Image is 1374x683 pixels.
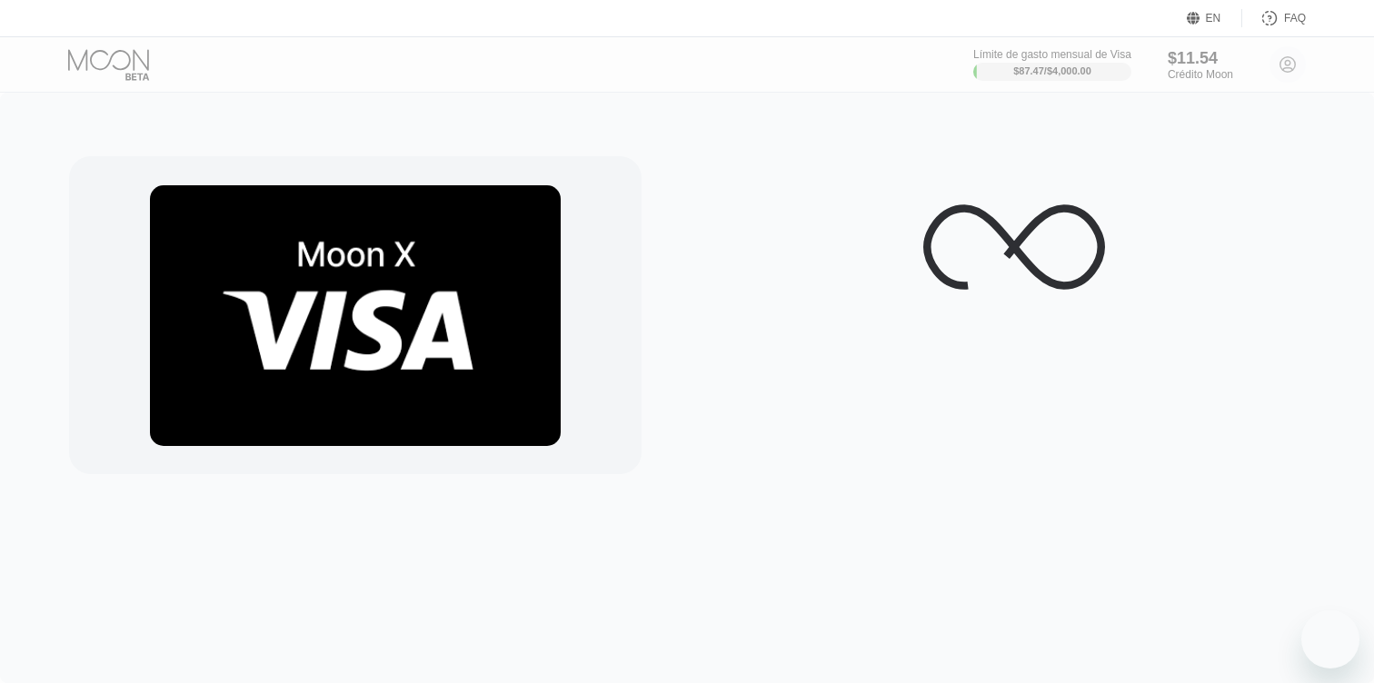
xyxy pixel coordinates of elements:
div: FAQ [1242,9,1306,27]
div: $87.47 / $4,000.00 [1013,65,1091,76]
div: EN [1187,9,1242,27]
div: FAQ [1284,12,1306,25]
div: Límite de gasto mensual de Visa$87.47/$4,000.00 [973,48,1131,81]
div: Límite de gasto mensual de Visa [973,48,1131,61]
iframe: Botón para iniciar la ventana de mensajería [1301,610,1359,668]
div: EN [1206,12,1221,25]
